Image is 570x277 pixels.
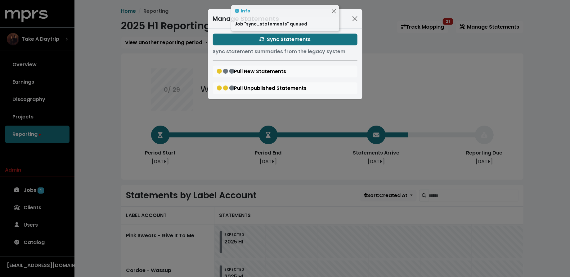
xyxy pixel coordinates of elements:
button: Close [331,8,337,14]
div: Manage Statements [213,14,279,23]
strong: Info [241,8,251,14]
span: Pull New Statements [217,68,286,75]
button: Sync Statements [213,34,357,45]
button: Close [350,14,360,24]
p: Sync statement summaries from the legacy system [213,48,357,55]
div: Job "sync_statements" queued [231,17,339,31]
span: Sync Statements [259,36,311,43]
button: Pull New Statements [213,66,357,77]
span: Pull Unpublished Statements [217,85,307,92]
button: Pull Unpublished Statements [213,82,357,94]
